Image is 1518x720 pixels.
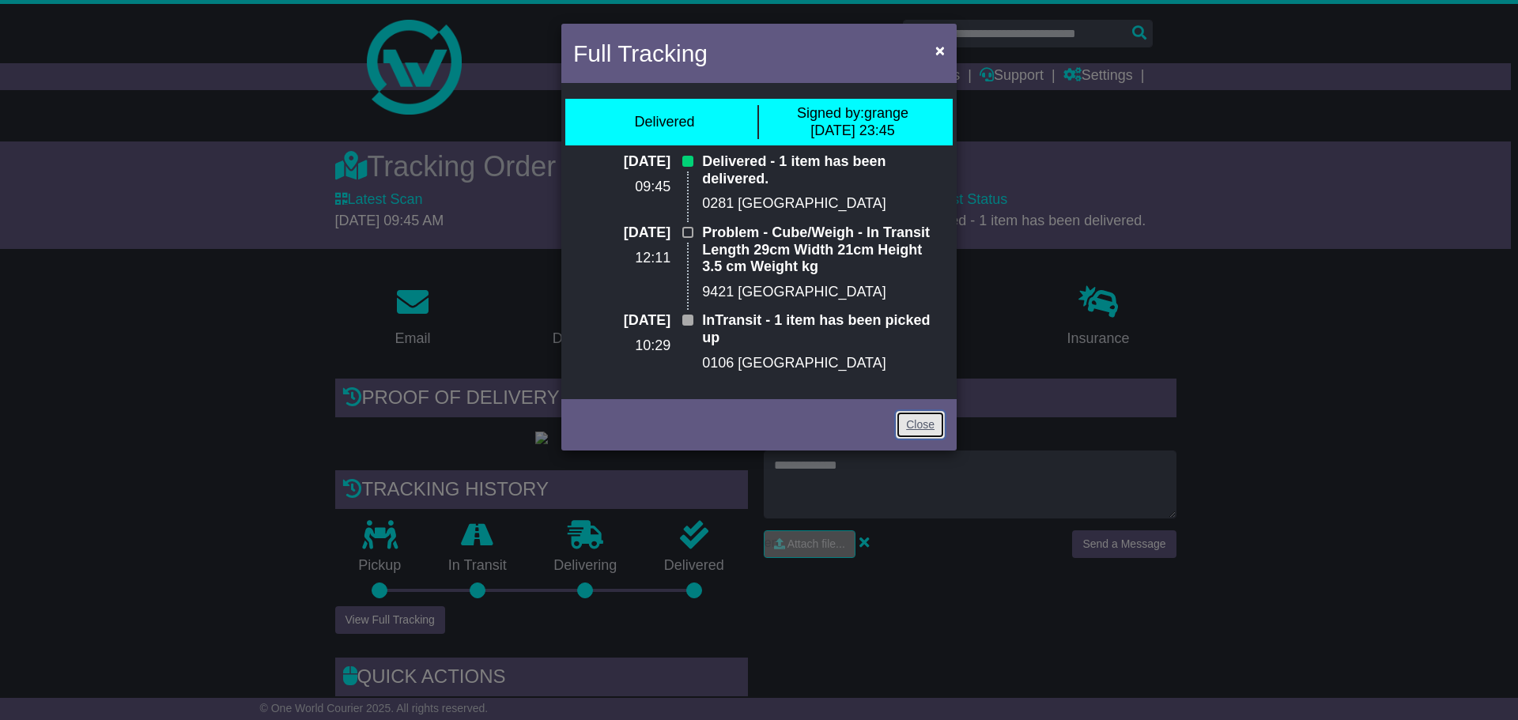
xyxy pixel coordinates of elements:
p: Problem - Cube/Weigh - In Transit Length 29cm Width 21cm Height 3.5 cm Weight kg [702,224,945,276]
p: [DATE] [573,153,670,171]
p: InTransit - 1 item has been picked up [702,312,945,346]
h4: Full Tracking [573,36,708,71]
p: [DATE] [573,312,670,330]
div: Delivered [634,114,694,131]
p: 0281 [GEOGRAPHIC_DATA] [702,195,945,213]
a: Close [896,411,945,439]
span: Signed by: [797,105,864,121]
p: Delivered - 1 item has been delivered. [702,153,945,187]
p: 9421 [GEOGRAPHIC_DATA] [702,284,945,301]
button: Close [927,34,953,66]
p: 12:11 [573,250,670,267]
p: [DATE] [573,224,670,242]
p: 09:45 [573,179,670,196]
span: × [935,41,945,59]
p: 10:29 [573,337,670,355]
p: 0106 [GEOGRAPHIC_DATA] [702,355,945,372]
div: grange [DATE] 23:45 [797,105,908,139]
